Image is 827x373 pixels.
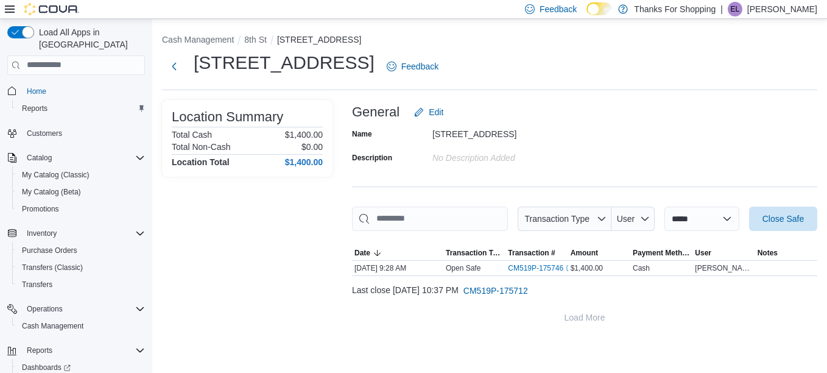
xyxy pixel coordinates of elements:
img: Cova [24,3,79,15]
button: Load More [352,305,817,330]
button: User [692,246,755,260]
span: My Catalog (Beta) [22,187,81,197]
span: Cash Management [22,321,83,331]
span: Operations [22,302,145,316]
button: Reports [2,342,150,359]
a: CM519P-175746External link [508,263,573,273]
h6: Total Cash [172,130,212,140]
div: [DATE] 9:28 AM [352,261,443,275]
a: Transfers [17,277,57,292]
span: Dashboards [22,363,71,372]
a: Transfers (Classic) [17,260,88,275]
a: Home [22,84,51,99]
span: Close Safe [762,213,804,225]
a: Customers [22,126,67,141]
a: Cash Management [17,319,88,333]
span: Promotions [22,204,59,214]
a: Purchase Orders [17,243,82,258]
button: Close Safe [749,207,817,231]
span: Reports [22,343,145,358]
button: Catalog [2,149,150,166]
h3: Location Summary [172,110,283,124]
input: This is a search bar. As you type, the results lower in the page will automatically filter. [352,207,508,231]
span: Reports [17,101,145,116]
button: Operations [2,300,150,318]
span: Inventory [27,229,57,238]
button: Edit [409,100,448,124]
button: Inventory [2,225,150,242]
h6: Total Non-Cash [172,142,231,152]
button: Promotions [12,201,150,218]
button: Amount [568,246,630,260]
p: $1,400.00 [285,130,323,140]
p: $0.00 [301,142,323,152]
button: Catalog [22,151,57,165]
button: Date [352,246,443,260]
button: My Catalog (Beta) [12,183,150,201]
span: My Catalog (Classic) [22,170,90,180]
label: Description [352,153,392,163]
a: My Catalog (Classic) [17,168,94,182]
span: Payment Methods [633,248,690,258]
span: Feedback [401,60,438,73]
span: My Catalog (Classic) [17,168,145,182]
span: Amount [571,248,598,258]
h4: $1,400.00 [285,157,323,167]
button: Cash Management [12,318,150,335]
span: Cash Management [17,319,145,333]
p: [PERSON_NAME] [747,2,817,16]
button: [STREET_ADDRESS] [277,35,361,44]
button: Cash Management [162,35,234,44]
span: Transfers (Classic) [22,263,83,272]
svg: External link [566,265,573,272]
button: Operations [22,302,68,316]
span: Transaction Type [524,214,589,224]
span: $1,400.00 [571,263,603,273]
div: [STREET_ADDRESS] [432,124,596,139]
button: CM519P-175712 [459,279,533,303]
span: User [695,248,711,258]
span: Transfers [17,277,145,292]
span: Transaction # [508,248,555,258]
span: EL [731,2,740,16]
span: Reports [27,346,52,355]
span: Feedback [540,3,577,15]
span: Transfers (Classic) [17,260,145,275]
span: Customers [27,129,62,138]
span: Catalog [22,151,145,165]
span: My Catalog (Beta) [17,185,145,199]
span: [PERSON_NAME] [695,263,752,273]
span: Inventory [22,226,145,241]
a: Reports [17,101,52,116]
span: Reports [22,104,48,113]
h3: General [352,105,399,119]
button: Reports [22,343,57,358]
span: Edit [429,106,443,118]
button: Transaction # [505,246,568,260]
span: Transaction Type [446,248,503,258]
span: Home [22,83,145,99]
button: Transfers (Classic) [12,259,150,276]
a: My Catalog (Beta) [17,185,86,199]
button: Transfers [12,276,150,293]
button: Reports [12,100,150,117]
div: No Description added [432,148,596,163]
div: Emily Loshack [728,2,742,16]
nav: An example of EuiBreadcrumbs [162,34,817,48]
button: 8th St [244,35,267,44]
button: Purchase Orders [12,242,150,259]
button: My Catalog (Classic) [12,166,150,183]
p: | [720,2,723,16]
span: Purchase Orders [22,246,77,255]
button: Transaction Type [518,207,611,231]
span: Promotions [17,202,145,216]
span: Operations [27,304,63,314]
p: Open Safe [446,263,480,273]
p: Thanks For Shopping [634,2,716,16]
button: User [611,207,655,231]
div: Cash [633,263,650,273]
span: Notes [758,248,778,258]
span: Purchase Orders [17,243,145,258]
span: User [617,214,635,224]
